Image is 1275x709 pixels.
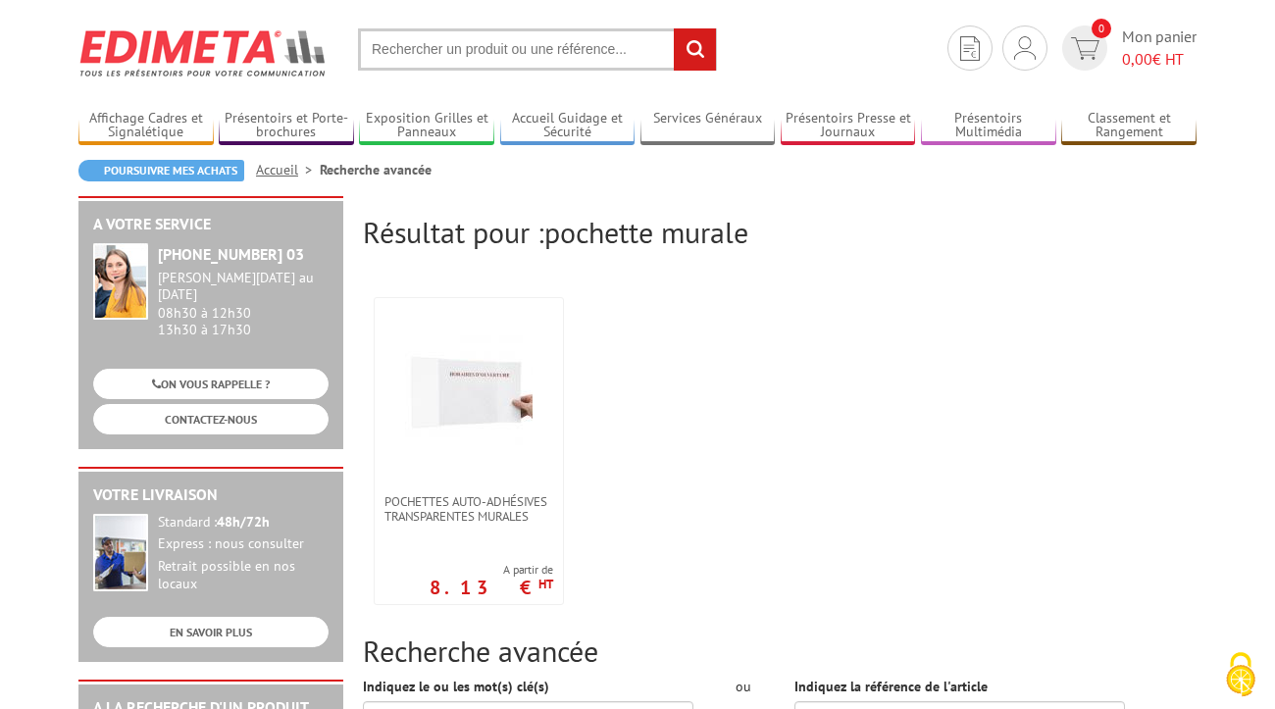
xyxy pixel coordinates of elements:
a: Classement et Rangement [1061,110,1197,142]
li: Recherche avancée [320,160,432,179]
a: Présentoirs Presse et Journaux [781,110,916,142]
h2: A votre service [93,216,329,233]
label: Indiquez le ou les mot(s) clé(s) [363,677,549,696]
label: Indiquez la référence de l'article [794,677,988,696]
p: 8.13 € [430,582,553,593]
h2: Résultat pour : [363,216,1197,248]
a: ON VOUS RAPPELLE ? [93,369,329,399]
div: Retrait possible en nos locaux [158,558,329,593]
img: widget-livraison.jpg [93,514,148,591]
a: Présentoirs et Porte-brochures [219,110,354,142]
img: devis rapide [960,36,980,61]
div: [PERSON_NAME][DATE] au [DATE] [158,270,329,303]
a: Présentoirs Multimédia [921,110,1056,142]
div: 08h30 à 12h30 13h30 à 17h30 [158,270,329,337]
span: pochette murale [544,213,748,251]
a: Accueil Guidage et Sécurité [500,110,636,142]
a: Affichage Cadres et Signalétique [78,110,214,142]
a: Pochettes auto-adhésives transparentes murales [375,494,563,524]
span: € HT [1122,48,1197,71]
strong: [PHONE_NUMBER] 03 [158,244,304,264]
span: Pochettes auto-adhésives transparentes murales [384,494,553,524]
img: devis rapide [1014,36,1036,60]
sup: HT [538,576,553,592]
img: widget-service.jpg [93,243,148,320]
a: Accueil [256,161,320,178]
img: Cookies (fenêtre modale) [1216,650,1265,699]
h2: Recherche avancée [363,634,1197,667]
a: CONTACTEZ-NOUS [93,404,329,434]
div: Express : nous consulter [158,535,329,553]
input: rechercher [674,28,716,71]
span: A partir de [430,562,553,578]
div: ou [723,677,765,696]
div: Standard : [158,514,329,532]
span: Mon panier [1122,25,1197,71]
a: devis rapide 0 Mon panier 0,00€ HT [1057,25,1197,71]
img: Edimeta [78,17,329,89]
strong: 48h/72h [217,513,270,531]
a: Exposition Grilles et Panneaux [359,110,494,142]
h2: Votre livraison [93,486,329,504]
span: 0 [1092,19,1111,38]
a: Poursuivre mes achats [78,160,244,181]
button: Cookies (fenêtre modale) [1206,642,1275,709]
span: 0,00 [1122,49,1152,69]
input: Rechercher un produit ou une référence... [358,28,717,71]
img: Pochettes auto-adhésives transparentes murales [405,328,533,455]
a: Services Généraux [640,110,776,142]
img: devis rapide [1071,37,1099,60]
a: EN SAVOIR PLUS [93,617,329,647]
